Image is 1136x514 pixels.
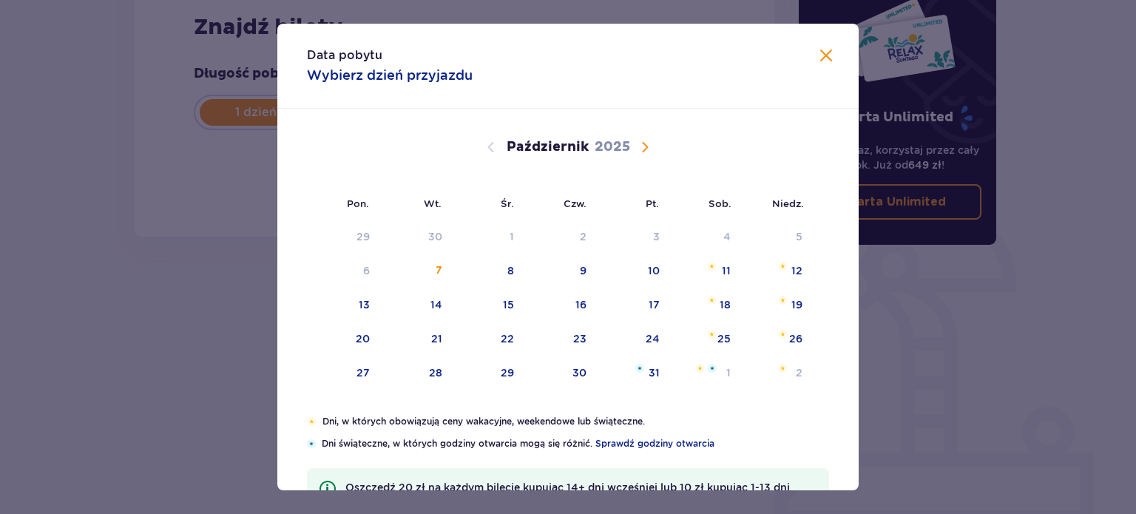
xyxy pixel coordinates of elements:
[649,297,660,312] div: 17
[778,330,788,339] img: Pomarańczowa gwiazdka
[501,331,514,346] div: 22
[507,138,589,156] p: Październik
[789,331,802,346] div: 26
[430,297,442,312] div: 14
[648,263,660,278] div: 10
[646,197,659,209] small: Pt.
[670,323,742,356] td: sobota, 25 października 2025
[345,480,817,510] p: Oszczędź 20 zł na każdym bilecie kupując 14+ dni wcześniej lub 10 zł kupując 1-13 dni wcześniej!
[501,365,514,380] div: 29
[322,437,829,450] p: Dni świąteczne, w których godziny otwarcia mogą się różnić.
[307,417,317,426] img: Pomarańczowa gwiazdka
[380,357,453,390] td: wtorek, 28 października 2025
[307,221,380,254] td: Data niedostępna. poniedziałek, 29 września 2025
[307,323,380,356] td: poniedziałek, 20 października 2025
[646,331,660,346] div: 24
[597,357,670,390] td: piątek, 31 października 2025
[307,439,316,448] img: Niebieska gwiazdka
[524,289,598,322] td: czwartek, 16 października 2025
[741,323,813,356] td: niedziela, 26 października 2025
[720,297,731,312] div: 18
[380,221,453,254] td: Data niedostępna. wtorek, 30 września 2025
[307,357,380,390] td: poniedziałek, 27 października 2025
[791,297,802,312] div: 19
[322,415,829,428] p: Dni, w których obowiązują ceny wakacyjne, weekendowe lub świąteczne.
[649,365,660,380] div: 31
[695,364,705,373] img: Pomarańczowa gwiazdka
[356,229,370,244] div: 29
[653,229,660,244] div: 3
[501,197,514,209] small: Śr.
[429,365,442,380] div: 28
[778,364,788,373] img: Pomarańczowa gwiazdka
[424,197,442,209] small: Wt.
[347,197,369,209] small: Pon.
[453,255,524,288] td: środa, 8 października 2025
[741,357,813,390] td: niedziela, 2 listopada 2025
[635,364,644,373] img: Niebieska gwiazdka
[564,197,586,209] small: Czw.
[359,297,370,312] div: 13
[741,221,813,254] td: Data niedostępna. niedziela, 5 października 2025
[524,221,598,254] td: Data niedostępna. czwartek, 2 października 2025
[356,331,370,346] div: 20
[436,263,442,278] div: 7
[428,229,442,244] div: 30
[707,262,717,271] img: Pomarańczowa gwiazdka
[726,365,731,380] div: 1
[778,296,788,305] img: Pomarańczowa gwiazdka
[453,221,524,254] td: Data niedostępna. środa, 1 października 2025
[307,289,380,322] td: poniedziałek, 13 października 2025
[580,263,586,278] div: 9
[778,262,788,271] img: Pomarańczowa gwiazdka
[796,229,802,244] div: 5
[453,323,524,356] td: środa, 22 października 2025
[572,365,586,380] div: 30
[670,289,742,322] td: sobota, 18 października 2025
[380,323,453,356] td: wtorek, 21 października 2025
[595,437,714,450] a: Sprawdź godziny otwarcia
[307,67,473,84] p: Wybierz dzień przyjazdu
[597,221,670,254] td: Data niedostępna. piątek, 3 października 2025
[707,296,717,305] img: Pomarańczowa gwiazdka
[524,255,598,288] td: czwartek, 9 października 2025
[510,229,514,244] div: 1
[772,197,804,209] small: Niedz.
[356,365,370,380] div: 27
[503,297,514,312] div: 15
[723,229,731,244] div: 4
[453,289,524,322] td: środa, 15 października 2025
[707,330,717,339] img: Pomarańczowa gwiazdka
[380,255,453,288] td: wtorek, 7 października 2025
[597,323,670,356] td: piątek, 24 października 2025
[796,365,802,380] div: 2
[722,263,731,278] div: 11
[595,138,630,156] p: 2025
[817,47,835,66] button: Zamknij
[597,289,670,322] td: piątek, 17 października 2025
[708,364,717,373] img: Niebieska gwiazdka
[636,138,654,156] button: Następny miesiąc
[507,263,514,278] div: 8
[709,197,731,209] small: Sob.
[363,263,370,278] div: 6
[482,138,500,156] button: Poprzedni miesiąc
[580,229,586,244] div: 2
[453,357,524,390] td: środa, 29 października 2025
[431,331,442,346] div: 21
[380,289,453,322] td: wtorek, 14 października 2025
[573,331,586,346] div: 23
[524,323,598,356] td: czwartek, 23 października 2025
[670,357,742,390] td: sobota, 1 listopada 2025
[670,221,742,254] td: Data niedostępna. sobota, 4 października 2025
[791,263,802,278] div: 12
[670,255,742,288] td: sobota, 11 października 2025
[524,357,598,390] td: czwartek, 30 października 2025
[307,255,380,288] td: Data niedostępna. poniedziałek, 6 października 2025
[307,47,382,64] p: Data pobytu
[597,255,670,288] td: piątek, 10 października 2025
[717,331,731,346] div: 25
[575,297,586,312] div: 16
[741,255,813,288] td: niedziela, 12 października 2025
